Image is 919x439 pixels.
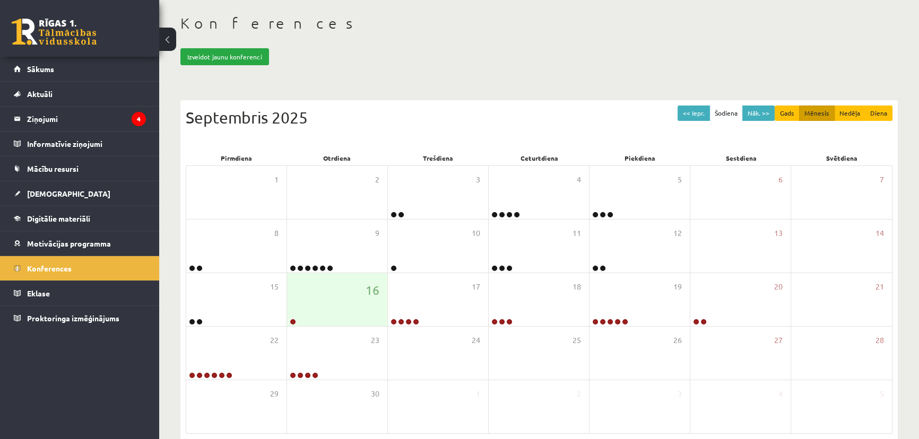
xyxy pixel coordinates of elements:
a: Rīgas 1. Tālmācības vidusskola [12,19,97,45]
span: 29 [270,388,279,400]
span: Eklase [27,288,50,298]
span: 2 [577,388,581,400]
span: 4 [778,388,783,400]
a: Informatīvie ziņojumi [14,131,146,156]
i: 4 [132,112,146,126]
span: Konferences [27,264,72,273]
a: Proktoringa izmēģinājums [14,306,146,330]
span: 2 [375,174,379,186]
div: Ceturtdiena [489,151,589,165]
button: Diena [865,106,892,121]
div: Otrdiena [287,151,387,165]
span: Sākums [27,64,54,74]
div: Trešdiena [388,151,489,165]
span: 5 [880,388,884,400]
button: Mēnesis [799,106,835,121]
span: 1 [274,174,279,186]
div: Piekdiena [589,151,690,165]
span: 22 [270,335,279,346]
span: [DEMOGRAPHIC_DATA] [27,189,110,198]
span: 15 [270,281,279,293]
span: 17 [472,281,480,293]
span: 25 [573,335,581,346]
a: Konferences [14,256,146,280]
legend: Informatīvie ziņojumi [27,131,146,156]
button: Nāk. >> [742,106,775,121]
span: 13 [774,227,783,239]
span: 24 [472,335,480,346]
span: Aktuāli [27,89,53,99]
span: 30 [371,388,379,400]
div: Svētdiena [792,151,892,165]
span: 19 [673,281,682,293]
span: Proktoringa izmēģinājums [27,313,119,323]
span: 11 [573,227,581,239]
h1: Konferences [180,14,898,32]
span: 12 [673,227,682,239]
span: 28 [875,335,884,346]
span: 6 [778,174,783,186]
span: 14 [875,227,884,239]
span: 3 [678,388,682,400]
span: 27 [774,335,783,346]
span: 26 [673,335,682,346]
span: 18 [573,281,581,293]
a: Izveidot jaunu konferenci [180,48,269,65]
div: Sestdiena [690,151,791,165]
span: 20 [774,281,783,293]
span: Mācību resursi [27,164,79,173]
span: 9 [375,227,379,239]
span: Digitālie materiāli [27,214,90,223]
span: 5 [678,174,682,186]
span: 3 [476,174,480,186]
span: 10 [472,227,480,239]
span: 21 [875,281,884,293]
a: Eklase [14,281,146,305]
span: 7 [880,174,884,186]
a: Mācību resursi [14,156,146,181]
span: 4 [577,174,581,186]
span: 23 [371,335,379,346]
button: Gads [775,106,800,121]
a: Sākums [14,57,146,81]
div: Septembris 2025 [186,106,892,129]
legend: Ziņojumi [27,107,146,131]
a: Aktuāli [14,82,146,106]
button: Nedēļa [834,106,865,121]
span: 1 [476,388,480,400]
a: Ziņojumi4 [14,107,146,131]
span: 16 [366,281,379,299]
span: Motivācijas programma [27,239,111,248]
span: 8 [274,227,279,239]
a: Motivācijas programma [14,231,146,256]
a: Digitālie materiāli [14,206,146,231]
div: Pirmdiena [186,151,287,165]
button: << Iepr. [678,106,710,121]
a: [DEMOGRAPHIC_DATA] [14,181,146,206]
button: Šodiena [709,106,743,121]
